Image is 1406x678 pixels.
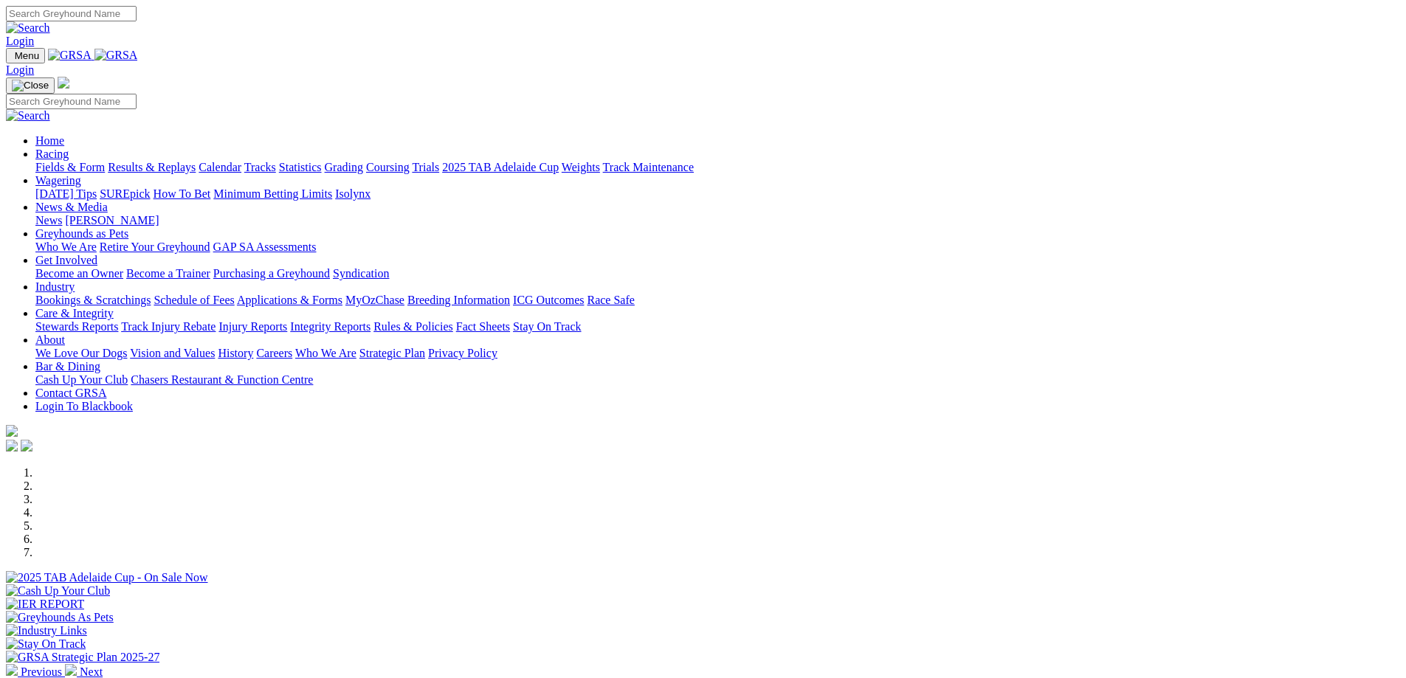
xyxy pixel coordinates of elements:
a: Strategic Plan [359,347,425,359]
a: SUREpick [100,187,150,200]
a: Become a Trainer [126,267,210,280]
div: About [35,347,1400,360]
a: Contact GRSA [35,387,106,399]
a: ICG Outcomes [513,294,584,306]
img: 2025 TAB Adelaide Cup - On Sale Now [6,571,208,584]
a: Vision and Values [130,347,215,359]
a: Next [65,665,103,678]
a: Bookings & Scratchings [35,294,151,306]
a: Bar & Dining [35,360,100,373]
button: Toggle navigation [6,48,45,63]
img: chevron-left-pager-white.svg [6,664,18,676]
a: Wagering [35,174,81,187]
img: Stay On Track [6,637,86,651]
a: Login To Blackbook [35,400,133,412]
a: Retire Your Greyhound [100,241,210,253]
a: Grading [325,161,363,173]
a: [PERSON_NAME] [65,214,159,226]
a: Minimum Betting Limits [213,187,332,200]
div: News & Media [35,214,1400,227]
img: logo-grsa-white.png [6,425,18,437]
a: Purchasing a Greyhound [213,267,330,280]
span: Next [80,665,103,678]
img: twitter.svg [21,440,32,452]
img: Search [6,109,50,122]
a: Previous [6,665,65,678]
a: News [35,214,62,226]
div: Wagering [35,187,1400,201]
div: Greyhounds as Pets [35,241,1400,254]
a: Coursing [366,161,410,173]
a: How To Bet [154,187,211,200]
span: Previous [21,665,62,678]
img: chevron-right-pager-white.svg [65,664,77,676]
div: Industry [35,294,1400,307]
a: Who We Are [35,241,97,253]
a: Track Injury Rebate [121,320,216,333]
input: Search [6,6,137,21]
a: Schedule of Fees [154,294,234,306]
div: Care & Integrity [35,320,1400,333]
a: [DATE] Tips [35,187,97,200]
a: We Love Our Dogs [35,347,127,359]
a: Careers [256,347,292,359]
a: Become an Owner [35,267,123,280]
a: Cash Up Your Club [35,373,128,386]
div: Bar & Dining [35,373,1400,387]
a: 2025 TAB Adelaide Cup [442,161,559,173]
a: MyOzChase [345,294,404,306]
a: Care & Integrity [35,307,114,319]
img: GRSA [94,49,138,62]
a: Rules & Policies [373,320,453,333]
div: Get Involved [35,267,1400,280]
a: Who We Are [295,347,356,359]
a: About [35,333,65,346]
a: Racing [35,148,69,160]
a: Injury Reports [218,320,287,333]
a: Industry [35,280,75,293]
a: History [218,347,253,359]
input: Search [6,94,137,109]
a: Greyhounds as Pets [35,227,128,240]
a: Calendar [199,161,241,173]
a: Race Safe [587,294,634,306]
a: Fields & Form [35,161,105,173]
a: Home [35,134,64,147]
a: Integrity Reports [290,320,371,333]
div: Racing [35,161,1400,174]
a: Results & Replays [108,161,196,173]
a: Trials [412,161,439,173]
a: Stewards Reports [35,320,118,333]
a: Fact Sheets [456,320,510,333]
img: facebook.svg [6,440,18,452]
a: Privacy Policy [428,347,497,359]
img: IER REPORT [6,598,84,611]
a: Stay On Track [513,320,581,333]
img: Cash Up Your Club [6,584,110,598]
a: Statistics [279,161,322,173]
img: GRSA Strategic Plan 2025-27 [6,651,159,664]
a: Chasers Restaurant & Function Centre [131,373,313,386]
img: Search [6,21,50,35]
span: Menu [15,50,39,61]
a: Syndication [333,267,389,280]
img: logo-grsa-white.png [58,77,69,89]
button: Toggle navigation [6,77,55,94]
img: Close [12,80,49,91]
img: Greyhounds As Pets [6,611,114,624]
a: Tracks [244,161,276,173]
a: Applications & Forms [237,294,342,306]
a: Track Maintenance [603,161,694,173]
a: Login [6,63,34,76]
a: Breeding Information [407,294,510,306]
img: Industry Links [6,624,87,637]
a: GAP SA Assessments [213,241,317,253]
img: GRSA [48,49,92,62]
a: Get Involved [35,254,97,266]
a: Isolynx [335,187,371,200]
a: Weights [562,161,600,173]
a: News & Media [35,201,108,213]
a: Login [6,35,34,47]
